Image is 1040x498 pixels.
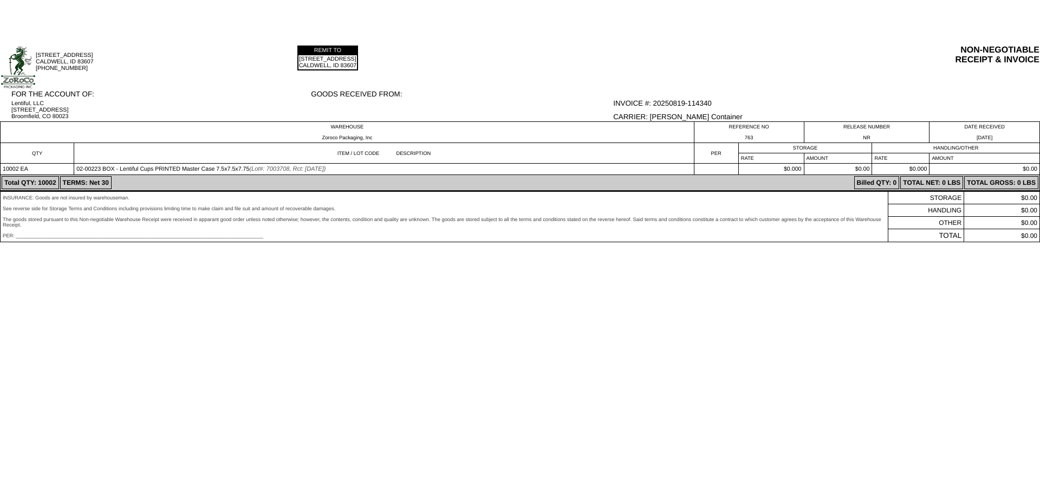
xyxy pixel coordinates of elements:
[1,46,36,89] img: logoSmallFull.jpg
[11,90,310,98] div: FOR THE ACCOUNT OF:
[888,229,964,242] td: TOTAL
[888,217,964,229] td: OTHER
[1,164,74,175] td: 10002 EA
[964,176,1038,189] td: TOTAL GROSS: 0 LBS
[888,192,964,204] td: STORAGE
[964,217,1040,229] td: $0.00
[610,46,1039,65] div: NON-NEGOTIABLE RECEIPT & INVOICE
[738,153,804,164] td: RATE
[872,143,1040,153] td: HANDLING/OTHER
[929,153,1040,164] td: AMOUNT
[11,100,310,120] div: Lentiful, LLC [STREET_ADDRESS] Broomfield, CO 80023
[1,122,694,143] td: WAREHOUSE Zoroco Packaging, Inc
[888,204,964,217] td: HANDLING
[900,176,963,189] td: TOTAL NET: 0 LBS
[249,166,326,172] span: (Lot#: 7003708, Rct: [DATE])
[964,204,1040,217] td: $0.00
[2,176,59,189] td: Total QTY: 10002
[964,229,1040,242] td: $0.00
[872,164,929,175] td: $0.000
[929,164,1040,175] td: $0.00
[613,113,1039,121] div: CARRIER: [PERSON_NAME] Container
[738,164,804,175] td: $0.000
[804,153,872,164] td: AMOUNT
[854,176,900,189] td: Billed QTY: 0
[804,122,929,143] td: RELEASE NUMBER NR
[60,176,112,189] td: TERMS: Net 30
[929,122,1040,143] td: DATE RECEIVED [DATE]
[964,192,1040,204] td: $0.00
[74,143,694,164] td: ITEM / LOT CODE DESCRIPTION
[738,143,872,153] td: STORAGE
[804,164,872,175] td: $0.00
[311,90,612,98] div: GOODS RECEIVED FROM:
[3,195,886,238] div: INSURANCE: Goods are not insured by warehouseman. See reverse side for Storage Terms and Conditio...
[298,55,357,69] td: [STREET_ADDRESS] CALDWELL, ID 83607
[298,47,357,54] td: REMIT TO
[1,143,74,164] td: QTY
[694,143,738,164] td: PER
[613,99,1039,107] div: INVOICE #: 20250819-114340
[872,153,929,164] td: RATE
[74,164,694,175] td: 02-00223 BOX - Lentiful Cups PRINTED Master Case 7.5x7.5x7.75
[694,122,804,143] td: REFERENCE NO 763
